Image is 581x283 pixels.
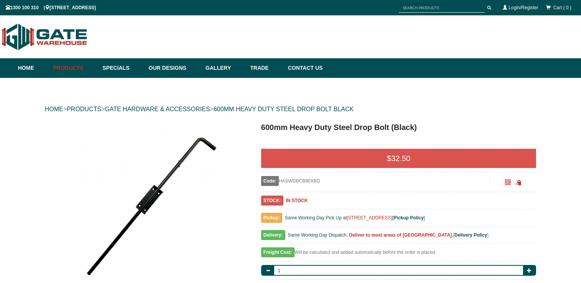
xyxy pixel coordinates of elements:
h1: 600mm Heavy Duty Steel Drop Bolt (Black) [261,122,536,133]
a: GATE HARDWARE & ACCESSORIES [105,106,210,112]
a: Pickup Policy [394,215,424,220]
a: Trade [246,58,284,78]
span: Code: [261,176,279,186]
a: Contact Us [284,58,323,78]
div: > > > [45,97,536,122]
span: STOCK: [261,196,283,206]
div: Will be calculated and added automatically before the order is placed. [261,248,536,261]
div: [ ] [261,230,536,244]
a: PRODUCTS [67,106,101,112]
a: HOME [45,106,63,112]
input: SEARCH PRODUCTS [399,3,485,13]
span: 1300 100 310 | [STREET_ADDRESS] [6,5,96,10]
span: Freight Cost: [261,247,295,257]
span: Click to copy the URL [516,180,521,186]
span: Cart ( 0 ) [553,5,571,10]
span: Same Working Day Dispatch. [288,232,348,238]
a: Gallery [202,58,246,78]
a: Delivery Policy [454,232,487,238]
a: Specials [99,58,145,78]
span: 32.50 [391,154,411,163]
a: Home [18,58,50,78]
a: Click to enlarge and scan to share. [505,181,511,186]
a: Login/Register [509,5,538,10]
a: Our Designs [145,58,202,78]
b: IN STOCK [286,198,308,203]
span: Delivery: [261,230,285,240]
span: Pickup: [261,213,282,223]
a: Products [50,58,99,78]
a: [STREET_ADDRESS] [347,215,392,220]
a: 600MM HEAVY DUTY STEEL DROP BOLT BLACK [214,106,354,112]
b: Deliver to most areas of [GEOGRAPHIC_DATA]. [349,232,453,238]
div: HASWDBCB90XBG [261,176,490,186]
span: Same Working Day Pick Up at [ ] [285,215,425,220]
div: $ [261,149,536,168]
